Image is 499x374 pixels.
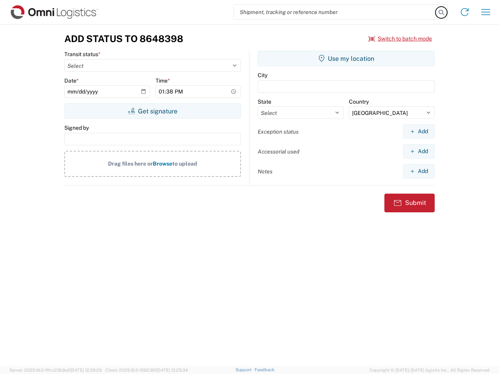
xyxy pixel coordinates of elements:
label: Country [349,98,369,105]
label: Time [156,77,170,84]
label: Exception status [258,128,299,135]
span: [DATE] 12:29:29 [70,368,102,372]
input: Shipment, tracking or reference number [234,5,436,19]
span: Client: 2025.16.0-1592391 [105,368,188,372]
span: Drag files here or [108,161,153,167]
label: Accessorial used [258,148,299,155]
button: Add [403,124,435,139]
span: Copyright © [DATE]-[DATE] Agistix Inc., All Rights Reserved [370,367,490,374]
button: Get signature [64,103,241,119]
label: State [258,98,271,105]
span: Browse [153,161,172,167]
h3: Add Status to 8648398 [64,33,183,44]
button: Submit [384,194,435,212]
button: Add [403,144,435,159]
label: Transit status [64,51,101,58]
button: Add [403,164,435,178]
button: Use my location [258,51,435,66]
label: Signed by [64,124,89,131]
label: City [258,72,267,79]
span: Server: 2025.16.0-1ffcc23b9e2 [9,368,102,372]
label: Date [64,77,79,84]
a: Feedback [255,367,274,372]
a: Support [235,367,255,372]
label: Notes [258,168,273,175]
span: to upload [172,161,197,167]
button: Switch to batch mode [368,32,432,45]
span: [DATE] 12:25:34 [156,368,188,372]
